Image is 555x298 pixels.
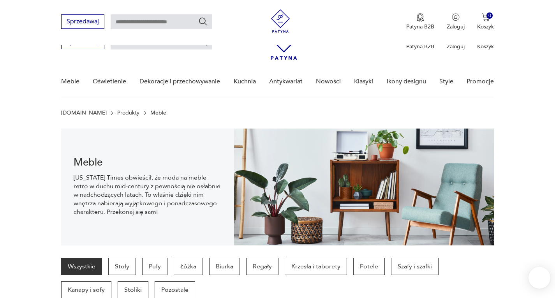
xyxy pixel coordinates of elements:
[406,13,434,30] a: Ikona medaluPatyna B2B
[61,40,104,45] a: Sprzedawaj
[477,23,494,30] p: Koszyk
[285,258,347,275] a: Krzesła i taborety
[246,258,278,275] a: Regały
[174,258,203,275] a: Łóżka
[416,13,424,22] img: Ikona medalu
[391,258,439,275] a: Szafy i szafki
[406,13,434,30] button: Patyna B2B
[477,13,494,30] button: 0Koszyk
[108,258,136,275] a: Stoły
[142,258,167,275] a: Pufy
[234,67,256,97] a: Kuchnia
[486,12,493,19] div: 0
[269,67,303,97] a: Antykwariat
[447,43,465,50] p: Zaloguj
[150,110,166,116] p: Meble
[353,258,385,275] a: Fotele
[439,67,453,97] a: Style
[117,110,139,116] a: Produkty
[387,67,426,97] a: Ikony designu
[467,67,494,97] a: Promocje
[74,158,222,167] h1: Meble
[61,258,102,275] a: Wszystkie
[269,9,292,33] img: Patyna - sklep z meblami i dekoracjami vintage
[61,14,104,29] button: Sprzedawaj
[477,43,494,50] p: Koszyk
[139,67,220,97] a: Dekoracje i przechowywanie
[93,67,126,97] a: Oświetlenie
[406,43,434,50] p: Patyna B2B
[74,173,222,216] p: [US_STATE] Times obwieścił, że moda na meble retro w duchu mid-century z pewnością nie osłabnie w...
[447,13,465,30] button: Zaloguj
[452,13,460,21] img: Ikonka użytkownika
[234,129,494,245] img: Meble
[198,17,208,26] button: Szukaj
[316,67,341,97] a: Nowości
[61,67,79,97] a: Meble
[482,13,490,21] img: Ikona koszyka
[529,267,550,289] iframe: Smartsupp widget button
[447,23,465,30] p: Zaloguj
[61,19,104,25] a: Sprzedawaj
[354,67,373,97] a: Klasyki
[406,23,434,30] p: Patyna B2B
[61,110,107,116] a: [DOMAIN_NAME]
[209,258,240,275] a: Biurka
